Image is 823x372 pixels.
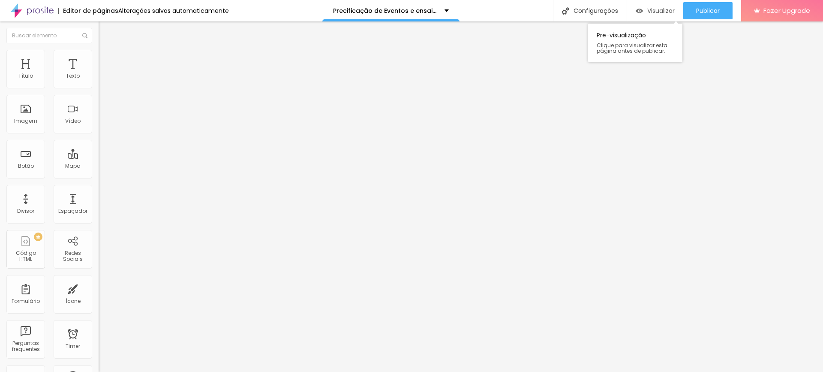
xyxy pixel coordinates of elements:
[636,7,643,15] img: view-1.svg
[9,250,42,263] div: Código HTML
[562,7,569,15] img: Icone
[627,2,683,19] button: Visualizar
[82,33,87,38] img: Icone
[65,163,81,169] div: Mapa
[66,343,80,349] div: Timer
[17,208,34,214] div: Divisor
[18,73,33,79] div: Título
[99,21,823,372] iframe: Editor
[18,163,34,169] div: Botão
[647,7,675,14] span: Visualizar
[333,8,438,14] p: Precificação de Eventos e ensaios fotográficos
[56,250,90,263] div: Redes Sociais
[6,28,92,43] input: Buscar elemento
[763,7,810,14] span: Fazer Upgrade
[597,42,674,54] span: Clique para visualizar esta página antes de publicar.
[12,298,40,304] div: Formulário
[66,298,81,304] div: Ícone
[118,8,229,14] div: Alterações salvas automaticamente
[66,73,80,79] div: Texto
[683,2,733,19] button: Publicar
[58,208,87,214] div: Espaçador
[65,118,81,124] div: Vídeo
[58,8,118,14] div: Editor de páginas
[696,7,720,14] span: Publicar
[14,118,37,124] div: Imagem
[9,340,42,353] div: Perguntas frequentes
[588,24,682,62] div: Pre-visualização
